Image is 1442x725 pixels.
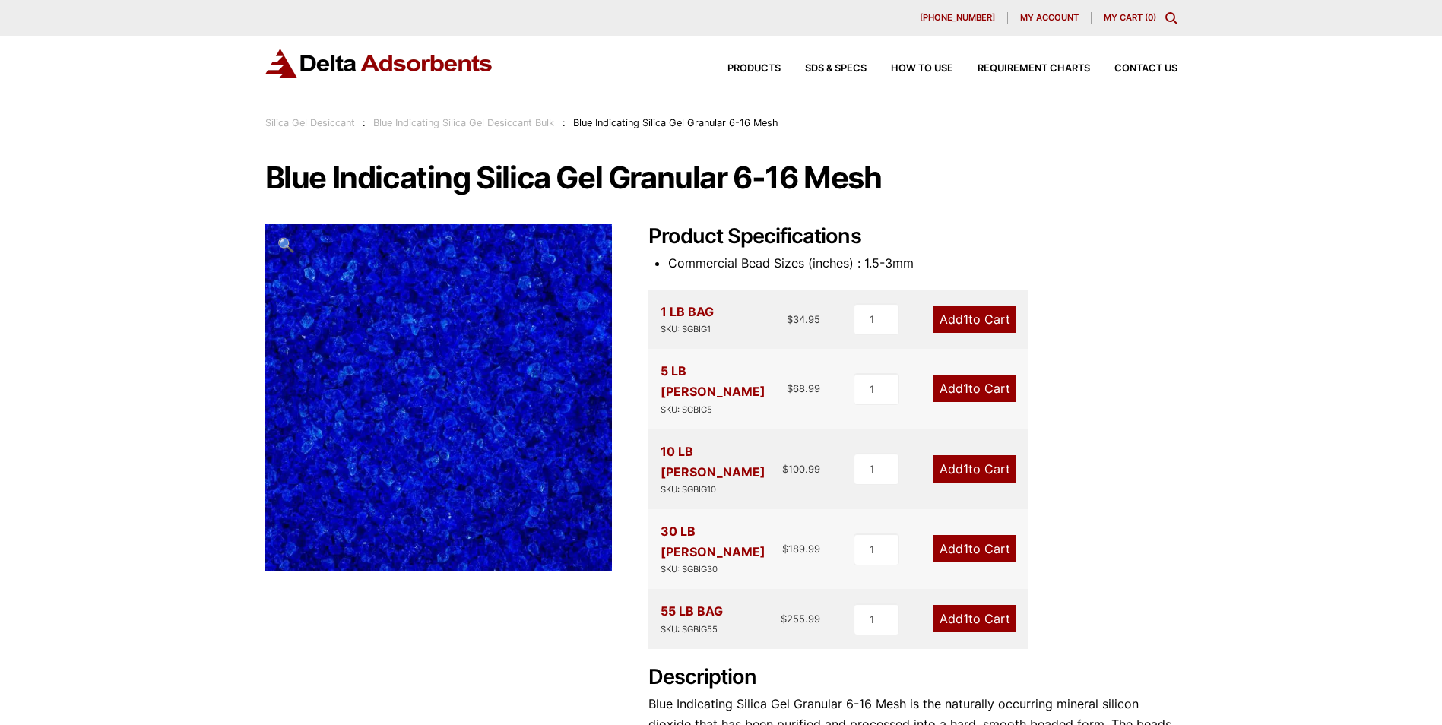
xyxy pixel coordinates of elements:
[787,382,793,394] span: $
[781,64,867,74] a: SDS & SPECS
[661,562,783,577] div: SKU: SGBIG30
[661,302,714,337] div: 1 LB BAG
[963,611,968,626] span: 1
[668,253,1177,274] li: Commercial Bead Sizes (inches) : 1.5-3mm
[727,64,781,74] span: Products
[1148,12,1153,23] span: 0
[963,461,968,476] span: 1
[933,605,1016,632] a: Add1to Cart
[805,64,867,74] span: SDS & SPECS
[920,14,995,22] span: [PHONE_NUMBER]
[908,12,1008,24] a: [PHONE_NUMBER]
[953,64,1090,74] a: Requirement Charts
[648,224,1177,249] h2: Product Specifications
[661,622,723,637] div: SKU: SGBIG55
[782,543,788,555] span: $
[867,64,953,74] a: How to Use
[1020,14,1079,22] span: My account
[265,388,612,404] a: Blue Indicating Silica Gel Granular 6-16 Mesh
[661,601,723,636] div: 55 LB BAG
[782,463,788,475] span: $
[933,306,1016,333] a: Add1to Cart
[933,375,1016,402] a: Add1to Cart
[787,313,820,325] bdi: 34.95
[782,463,820,475] bdi: 100.99
[781,613,787,625] span: $
[661,483,783,497] div: SKU: SGBIG10
[703,64,781,74] a: Products
[265,224,307,266] a: View full-screen image gallery
[563,117,566,128] span: :
[573,117,778,128] span: Blue Indicating Silica Gel Granular 6-16 Mesh
[782,543,820,555] bdi: 189.99
[963,541,968,556] span: 1
[661,322,714,337] div: SKU: SGBIG1
[1008,12,1092,24] a: My account
[648,665,1177,690] h2: Description
[661,442,783,497] div: 10 LB [PERSON_NAME]
[978,64,1090,74] span: Requirement Charts
[265,162,1177,194] h1: Blue Indicating Silica Gel Granular 6-16 Mesh
[1114,64,1177,74] span: Contact Us
[963,381,968,396] span: 1
[277,236,295,253] span: 🔍
[787,313,793,325] span: $
[661,361,788,416] div: 5 LB [PERSON_NAME]
[661,521,783,577] div: 30 LB [PERSON_NAME]
[661,403,788,417] div: SKU: SGBIG5
[363,117,366,128] span: :
[1090,64,1177,74] a: Contact Us
[933,455,1016,483] a: Add1to Cart
[1104,12,1156,23] a: My Cart (0)
[891,64,953,74] span: How to Use
[787,382,820,394] bdi: 68.99
[963,312,968,327] span: 1
[933,535,1016,562] a: Add1to Cart
[373,117,554,128] a: Blue Indicating Silica Gel Desiccant Bulk
[1165,12,1177,24] div: Toggle Modal Content
[781,613,820,625] bdi: 255.99
[265,224,612,571] img: Blue Indicating Silica Gel Granular 6-16 Mesh
[265,49,493,78] img: Delta Adsorbents
[265,117,355,128] a: Silica Gel Desiccant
